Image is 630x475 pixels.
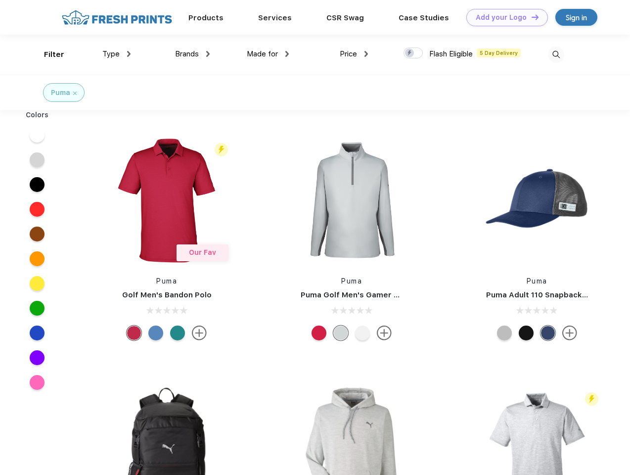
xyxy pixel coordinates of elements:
img: DT [532,14,539,20]
span: Made for [247,49,278,58]
a: Golf Men's Bandon Polo [122,290,212,299]
div: Filter [44,49,64,60]
div: Colors [18,110,56,120]
div: Add your Logo [476,13,527,22]
div: High Rise [333,326,348,340]
div: Sign in [566,12,587,23]
img: more.svg [192,326,207,340]
img: fo%20logo%202.webp [59,9,175,26]
img: dropdown.png [285,51,289,57]
a: Products [188,13,224,22]
div: Puma [51,88,70,98]
span: 5 Day Delivery [477,48,521,57]
div: Peacoat with Qut Shd [540,326,555,340]
div: Quarry with Brt Whit [497,326,512,340]
span: Brands [175,49,199,58]
a: Services [258,13,292,22]
div: Ski Patrol [312,326,326,340]
div: Lake Blue [148,326,163,340]
div: Pma Blk with Pma Blk [519,326,534,340]
span: Flash Eligible [429,49,473,58]
img: func=resize&h=266 [286,135,417,266]
img: flash_active_toggle.svg [215,143,228,156]
span: Price [340,49,357,58]
div: Ski Patrol [127,326,141,340]
img: dropdown.png [364,51,368,57]
img: dropdown.png [127,51,131,57]
a: Puma [156,277,177,285]
a: CSR Swag [326,13,364,22]
a: Puma [341,277,362,285]
a: Sign in [555,9,597,26]
span: Type [102,49,120,58]
img: more.svg [562,326,577,340]
img: filter_cancel.svg [73,92,77,95]
div: Bright White [355,326,370,340]
a: Puma [527,277,547,285]
div: Green Lagoon [170,326,185,340]
img: dropdown.png [206,51,210,57]
img: func=resize&h=266 [101,135,232,266]
a: Puma Golf Men's Gamer Golf Quarter-Zip [301,290,457,299]
img: flash_active_toggle.svg [585,392,598,406]
img: func=resize&h=266 [471,135,603,266]
span: Our Fav [189,248,216,256]
img: more.svg [377,326,392,340]
img: desktop_search.svg [548,47,564,63]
